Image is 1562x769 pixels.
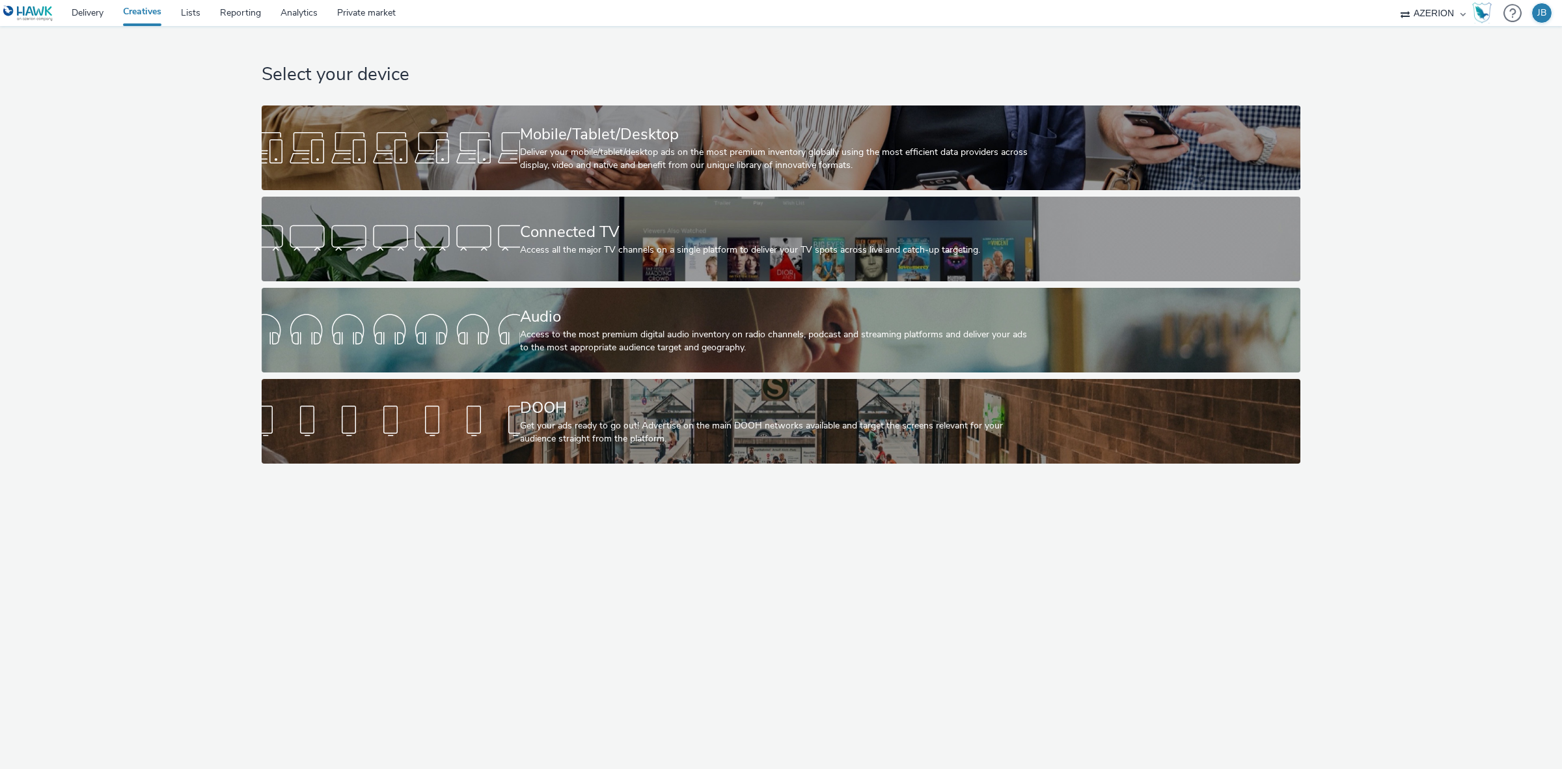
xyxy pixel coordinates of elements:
a: Connected TVAccess all the major TV channels on a single platform to deliver your TV spots across... [262,197,1300,281]
div: Connected TV [520,221,1037,244]
h1: Select your device [262,63,1300,87]
div: JB [1537,3,1546,23]
img: Hawk Academy [1472,3,1492,23]
div: Get your ads ready to go out! Advertise on the main DOOH networks available and target the screen... [520,419,1037,446]
img: undefined Logo [3,5,53,21]
div: Access to the most premium digital audio inventory on radio channels, podcast and streaming platf... [520,328,1037,355]
a: AudioAccess to the most premium digital audio inventory on radio channels, podcast and streaming ... [262,288,1300,372]
div: Mobile/Tablet/Desktop [520,123,1037,146]
a: Mobile/Tablet/DesktopDeliver your mobile/tablet/desktop ads on the most premium inventory globall... [262,105,1300,190]
div: Deliver your mobile/tablet/desktop ads on the most premium inventory globally using the most effi... [520,146,1037,173]
div: Audio [520,305,1037,328]
a: DOOHGet your ads ready to go out! Advertise on the main DOOH networks available and target the sc... [262,379,1300,464]
a: Hawk Academy [1472,3,1497,23]
div: DOOH [520,397,1037,419]
div: Access all the major TV channels on a single platform to deliver your TV spots across live and ca... [520,244,1037,257]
